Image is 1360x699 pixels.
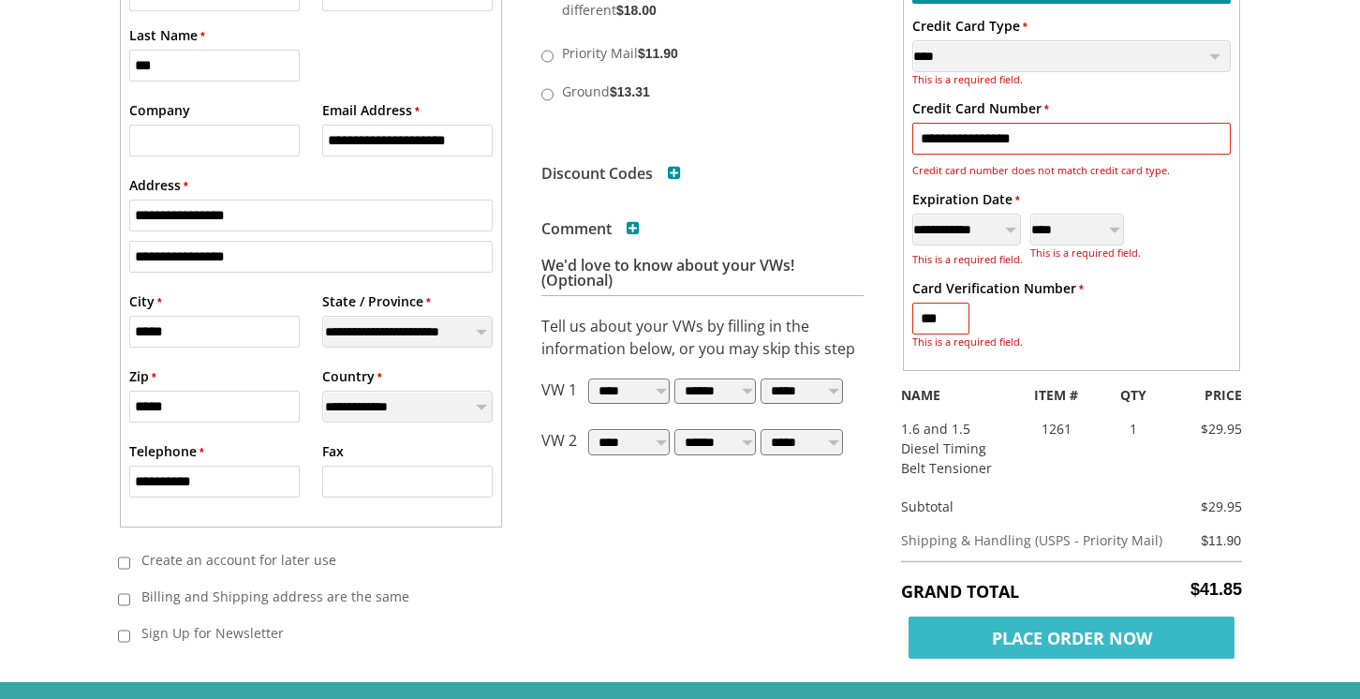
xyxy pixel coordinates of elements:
div: 1.6 and 1.5 Diesel Timing Belt Tensioner [887,419,1010,478]
label: Credit Card Type [912,16,1027,36]
div: PRICE [1163,385,1256,405]
div: This is a required field. [912,335,1023,349]
label: Ground [557,76,842,105]
div: ITEM # [1010,385,1102,405]
div: 1261 [1010,419,1102,439]
h5: Grand Total [901,580,1242,602]
label: Company [129,100,190,120]
span: $13.31 [610,84,650,99]
button: Place Order Now [901,612,1242,654]
label: State / Province [322,291,431,311]
label: Last Name [129,25,205,45]
label: Sign Up for Newsletter [130,617,479,648]
div: Subtotal [887,497,1183,516]
span: $11.90 [638,46,678,61]
div: Credit card number does not match credit card type. [912,163,1232,178]
label: Priority Mail [557,37,842,67]
label: Fax [322,441,344,461]
label: Telephone [129,441,204,461]
p: Tell us about your VWs by filling in the information below, or you may skip this step [541,315,864,360]
label: Credit Card Number [912,98,1049,118]
div: 1 [1102,419,1164,439]
div: This is a required field. [1030,245,1141,260]
h3: Comment [541,221,640,236]
div: $29.95 [1183,497,1242,516]
div: NAME [887,385,1010,405]
span: $11.90 [1201,533,1241,548]
span: $18.00 [616,3,657,18]
label: Country [322,366,382,386]
label: Expiration Date [912,189,1020,209]
label: Card Verification Number [912,278,1084,298]
label: City [129,291,162,311]
h3: We'd love to know about your VWs! (Optional) [541,258,864,296]
label: Email Address [322,100,420,120]
p: VW 2 [541,429,577,462]
label: Billing and Shipping address are the same [130,581,479,612]
label: Address [129,175,188,195]
div: This is a required field. [912,72,1232,87]
span: $41.85 [1190,580,1242,600]
label: Create an account for later use [130,544,479,575]
div: QTY [1102,385,1164,405]
label: Zip [129,366,156,386]
div: This is a required field. [912,252,1026,267]
h3: Discount Codes [541,166,681,181]
td: Shipping & Handling (USPS - Priority Mail) [901,521,1191,561]
p: VW 1 [541,379,577,411]
span: Place Order Now [909,617,1234,659]
div: $29.95 [1163,419,1256,439]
